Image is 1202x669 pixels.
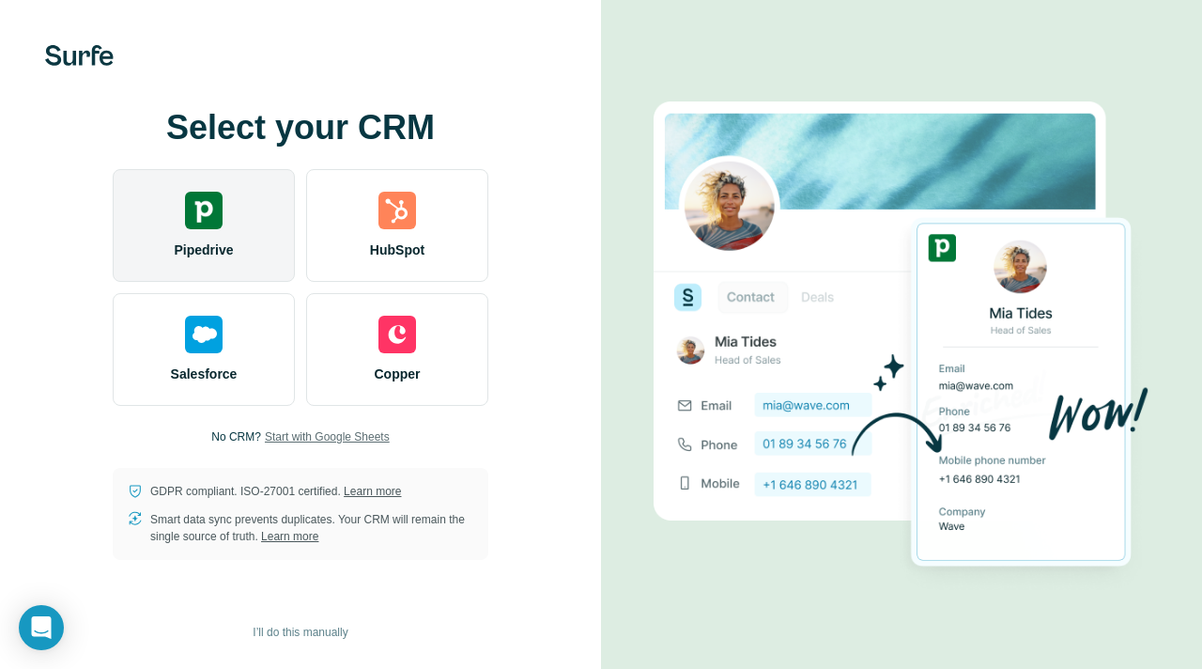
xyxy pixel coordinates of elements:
span: Salesforce [171,365,238,383]
a: Learn more [344,485,401,498]
span: HubSpot [370,241,424,259]
p: GDPR compliant. ISO-27001 certified. [150,483,401,500]
span: Copper [375,365,421,383]
a: Learn more [261,530,318,543]
img: hubspot's logo [378,192,416,229]
img: copper's logo [378,316,416,353]
img: Surfe's logo [45,45,114,66]
p: No CRM? [211,428,261,445]
div: Open Intercom Messenger [19,605,64,650]
button: Start with Google Sheets [265,428,390,445]
img: PIPEDRIVE image [654,71,1149,598]
span: Pipedrive [174,241,233,259]
p: Smart data sync prevents duplicates. Your CRM will remain the single source of truth. [150,511,473,545]
button: I’ll do this manually [239,618,361,646]
span: I’ll do this manually [253,624,347,641]
img: pipedrive's logo [185,192,223,229]
img: salesforce's logo [185,316,223,353]
h1: Select your CRM [113,109,488,147]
